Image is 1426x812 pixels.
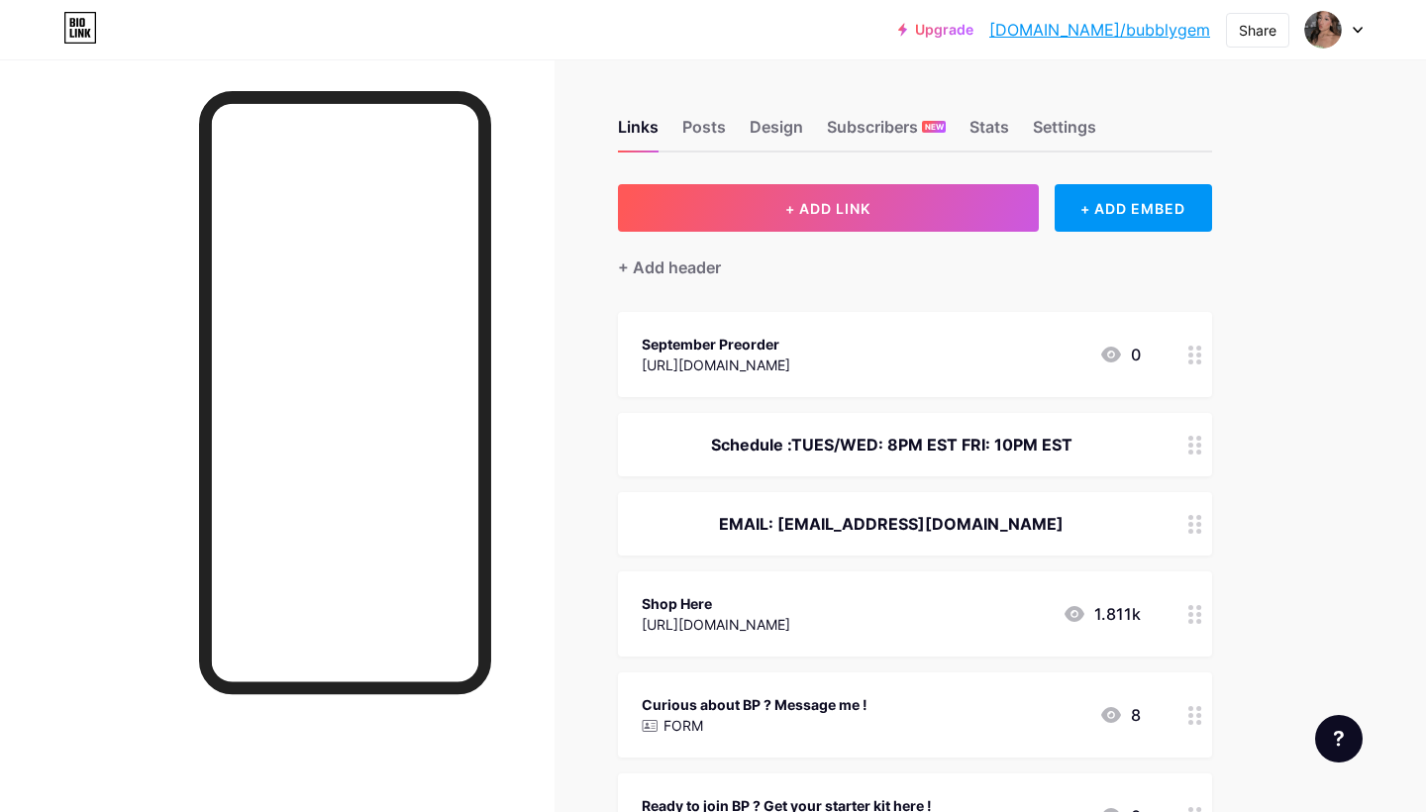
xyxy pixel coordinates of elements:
div: EMAIL: [EMAIL_ADDRESS][DOMAIN_NAME] [642,512,1141,536]
div: [URL][DOMAIN_NAME] [642,614,790,635]
div: Curious about BP ? Message me ! [642,694,867,715]
div: Posts [682,115,726,151]
div: Settings [1033,115,1096,151]
a: Upgrade [898,22,973,38]
div: + ADD EMBED [1055,184,1212,232]
div: Links [618,115,659,151]
a: [DOMAIN_NAME]/bubblygem [989,18,1210,42]
div: Share [1239,20,1276,41]
div: + Add header [618,255,721,279]
div: [URL][DOMAIN_NAME] [642,355,790,375]
button: + ADD LINK [618,184,1039,232]
div: Shop Here [642,593,790,614]
div: September Preorder [642,334,790,355]
div: Subscribers [827,115,946,151]
div: 0 [1099,343,1141,366]
div: 8 [1099,703,1141,727]
div: Stats [969,115,1009,151]
div: Schedule :TUES/WED: 8PM EST FRI: 10PM EST [642,433,1141,457]
div: Design [750,115,803,151]
span: NEW [925,121,944,133]
div: 1.811k [1063,602,1141,626]
span: + ADD LINK [785,200,870,217]
img: bubblygem [1304,11,1342,49]
p: FORM [663,715,703,736]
